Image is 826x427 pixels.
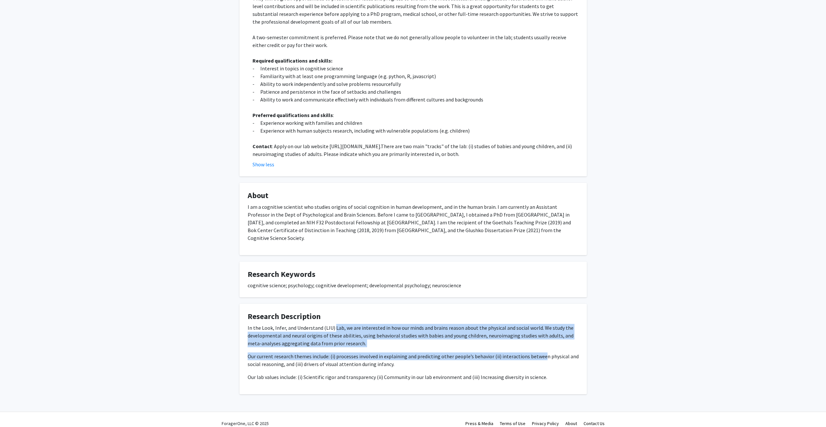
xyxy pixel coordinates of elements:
a: Contact Us [584,421,605,426]
a: Privacy Policy [532,421,559,426]
strong: Preferred qualifications and skills [253,112,333,118]
iframe: Chat [5,398,28,422]
p: I am a cognitive scientist who studies origins of social cognition in human development, and in t... [248,203,579,242]
a: About [565,421,577,426]
p: - Patience and persistence in the face of setbacks and challenges [253,88,579,96]
p: - Ability to work independently and solve problems resourcefully [253,80,579,88]
p: - Experience with human subjects research, including with vulnerable populations (e.g. children) [253,127,579,135]
span: There are two main "tracks" of the lab: (i) studies of babies and young children, and (ii) neuroi... [253,143,572,157]
strong: Required qualifications and skills: [253,57,332,64]
p: - Interest in topics in cognitive science [253,65,579,72]
p: - Familiarity with at least one programming language (e.g. python, R, javascript) [253,72,579,80]
p: : Apply on our lab website [URL][DOMAIN_NAME]. [253,142,579,158]
a: Terms of Use [500,421,525,426]
span: Our current research themes include: (i) processes involved in explaining and predicting other pe... [248,353,579,367]
p: : [253,111,579,119]
h4: About [248,191,579,200]
span: A two-semester commitment is preferred. Please note that we do not generally allow people to volu... [253,34,566,48]
h4: Research Description [248,312,579,321]
button: Show less [253,160,274,168]
p: - Ability to work and communicate effectively with individuals from different cultures and backgr... [253,96,579,103]
strong: Contact [253,143,272,149]
h4: Research Keywords [248,270,579,279]
a: Press & Media [465,421,493,426]
span: Our lab values include: (i) Scientific rigor and transparency (ii) Community in our lab environme... [248,374,547,380]
div: cognitive science; psychology; cognitive development; developmental psychology; neuroscience [248,281,579,289]
p: In the Look, Infer, and Understand (LIU) Lab, we are interested in how our minds and brains reaso... [248,324,579,347]
p: - Experience working with families and children [253,119,579,127]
